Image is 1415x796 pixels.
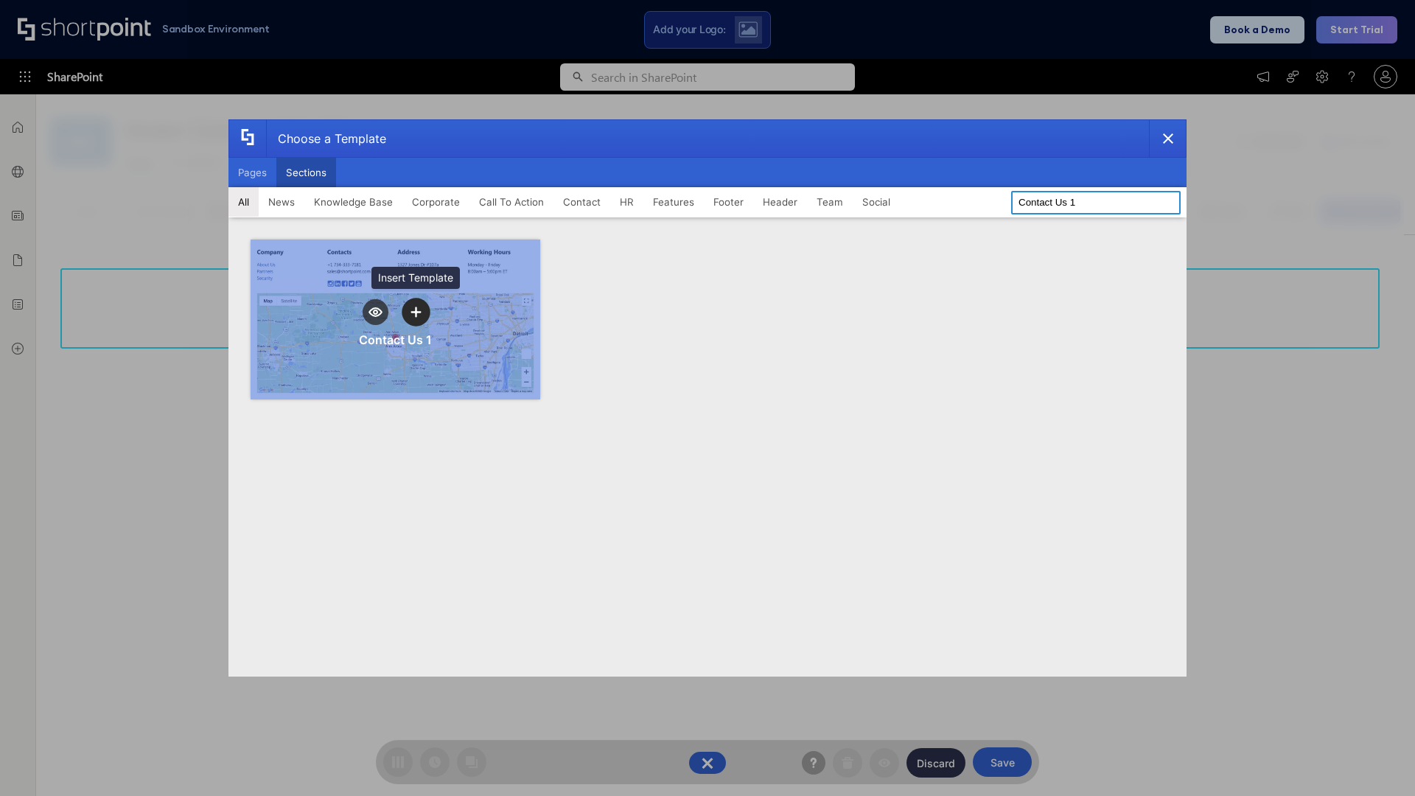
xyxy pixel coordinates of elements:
[704,187,753,217] button: Footer
[610,187,643,217] button: HR
[228,187,259,217] button: All
[1011,191,1181,214] input: Search
[807,187,853,217] button: Team
[469,187,553,217] button: Call To Action
[228,119,1187,677] div: template selector
[1341,725,1415,796] iframe: Chat Widget
[304,187,402,217] button: Knowledge Base
[266,120,386,157] div: Choose a Template
[402,187,469,217] button: Corporate
[359,332,432,347] div: Contact Us 1
[228,158,276,187] button: Pages
[259,187,304,217] button: News
[853,187,900,217] button: Social
[753,187,807,217] button: Header
[276,158,336,187] button: Sections
[643,187,704,217] button: Features
[553,187,610,217] button: Contact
